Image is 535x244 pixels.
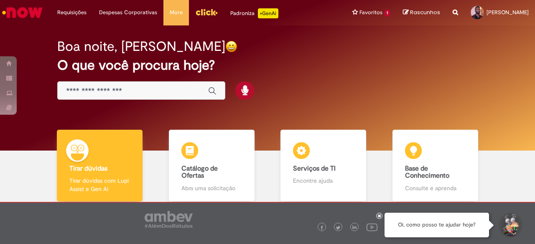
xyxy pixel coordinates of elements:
p: Tirar dúvidas com Lupi Assist e Gen Ai [69,176,130,193]
span: Favoritos [359,8,382,17]
span: More [170,8,183,17]
b: Serviços de TI [293,164,336,173]
div: Padroniza [230,8,278,18]
b: Base de Conhecimento [405,164,449,180]
span: 1 [384,10,390,17]
img: logo_footer_ambev_rotulo_gray.png [145,211,193,228]
p: Consulte e aprenda [405,184,466,192]
h2: O que você procura hoje? [57,58,477,73]
a: Base de Conhecimento Consulte e aprenda [380,130,492,202]
b: Tirar dúvidas [69,164,107,173]
a: Serviços de TI Encontre ajuda [267,130,380,202]
img: click_logo_yellow_360x200.png [195,6,218,18]
p: +GenAi [258,8,278,18]
img: ServiceNow [1,4,44,21]
b: Catálogo de Ofertas [181,164,218,180]
a: Catálogo de Ofertas Abra uma solicitação [156,130,268,202]
p: Encontre ajuda [293,176,354,185]
p: Abra uma solicitação [181,184,242,192]
span: Requisições [57,8,87,17]
h2: Boa noite, [PERSON_NAME] [57,39,225,54]
span: Rascunhos [410,8,440,16]
a: Tirar dúvidas Tirar dúvidas com Lupi Assist e Gen Ai [44,130,156,202]
img: logo_footer_linkedin.png [352,225,357,230]
span: [PERSON_NAME] [487,9,529,16]
span: Despesas Corporativas [99,8,157,17]
button: Iniciar Conversa de Suporte [497,213,522,238]
img: happy-face.png [225,40,237,53]
img: logo_footer_youtube.png [367,221,377,232]
div: Oi, como posso te ajudar hoje? [385,213,489,237]
a: Rascunhos [403,9,440,17]
img: logo_footer_facebook.png [320,226,324,230]
img: logo_footer_twitter.png [336,226,340,230]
